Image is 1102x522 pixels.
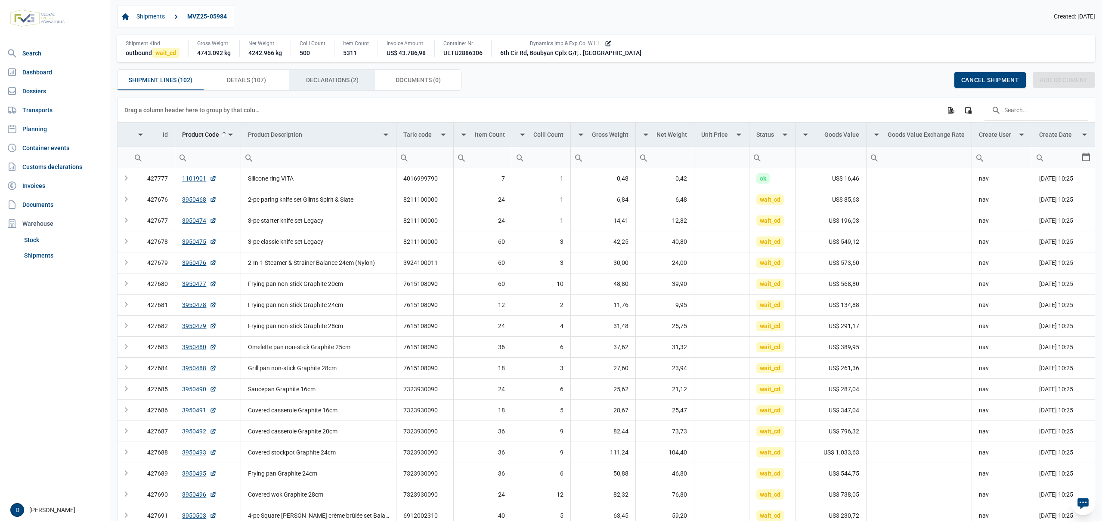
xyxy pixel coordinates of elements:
td: nav [972,168,1032,189]
span: Documents (0) [396,75,441,85]
td: 24 [453,484,512,505]
td: 12 [512,484,571,505]
td: Filter cell [795,147,866,168]
td: Expand [118,168,130,189]
div: Gross Weight [197,40,231,47]
td: 31,48 [570,315,635,336]
td: 11,76 [570,294,635,315]
a: 3950488 [182,364,217,372]
div: Product Description [248,131,302,138]
div: Search box [636,147,651,168]
div: Search box [130,147,146,168]
span: Show filter options for column 'Create Date' [1081,131,1088,138]
a: Planning [3,120,106,138]
td: Covered wok Graphite 28cm [241,484,396,505]
span: ok [756,173,770,184]
div: UETU2886306 [443,49,483,57]
span: Show filter options for column 'Product Description' [383,131,389,138]
div: 500 [300,49,325,57]
td: 2 [512,294,571,315]
span: Show filter options for column 'Id' [137,131,144,138]
div: 4743.092 kg [197,49,231,57]
td: 36 [453,442,512,463]
td: 25,75 [635,315,694,336]
div: Search box [512,147,528,168]
td: 427777 [130,168,175,189]
td: Column Net Weight [635,123,694,147]
div: Goods Value [824,131,859,138]
td: 3 [512,231,571,252]
td: Expand [118,315,130,336]
a: Dashboard [3,64,106,81]
a: 3950478 [182,301,217,309]
td: Saucepan Graphite 16cm [241,378,396,399]
td: 427689 [130,463,175,484]
a: 3950479 [182,322,217,330]
a: 3950496 [182,490,217,499]
span: Details (107) [227,75,266,85]
td: 7323930090 [396,463,453,484]
div: D [10,503,24,517]
span: US$ 16,46 [832,174,859,183]
td: Filter cell [175,147,241,168]
td: nav [972,273,1032,294]
td: Filter cell [694,147,749,168]
td: 427687 [130,421,175,442]
td: Covered stockpot Graphite 24cm [241,442,396,463]
td: 1 [512,168,571,189]
td: 25,47 [635,399,694,421]
td: 50,88 [570,463,635,484]
div: Create User [979,131,1011,138]
td: Column Id [130,123,175,147]
td: Column Taric code [396,123,453,147]
div: Unit Price [701,131,728,138]
td: 427679 [130,252,175,273]
td: Column Colli Count [512,123,571,147]
input: Filter cell [694,147,749,168]
td: 7615108090 [396,273,453,294]
td: Filter cell [453,147,512,168]
td: 2-In-1 Steamer & Strainer Balance 24cm (Nylon) [241,252,396,273]
a: 3950493 [182,448,217,457]
td: Filter cell [972,147,1032,168]
div: Net Weight [656,131,687,138]
div: Search box [867,147,882,168]
td: 6 [512,463,571,484]
div: Item Count [343,40,369,47]
td: 76,80 [635,484,694,505]
td: 8211100000 [396,189,453,210]
td: 7323930090 [396,399,453,421]
div: Search box [571,147,586,168]
td: 12,82 [635,210,694,231]
span: Show filter options for column 'Create User' [1018,131,1025,138]
td: 4016999790 [396,168,453,189]
td: 18 [453,399,512,421]
div: Data grid toolbar [124,98,1088,122]
td: 427681 [130,294,175,315]
td: 7323930090 [396,421,453,442]
a: 3950468 [182,195,217,204]
td: 7615108090 [396,315,453,336]
input: Filter cell [972,147,1032,168]
td: Filter cell [749,147,795,168]
input: Filter cell [396,147,453,168]
td: 427676 [130,189,175,210]
td: 60 [453,252,512,273]
td: 427678 [130,231,175,252]
td: 8211100000 [396,210,453,231]
td: 111,24 [570,442,635,463]
td: 6 [512,336,571,357]
span: Show filter options for column 'Unit Price' [736,131,742,138]
td: Filter cell [635,147,694,168]
td: 427682 [130,315,175,336]
a: 3950474 [182,216,217,225]
td: Column Product Description [241,123,396,147]
td: 28,67 [570,399,635,421]
td: 24,00 [635,252,694,273]
td: Expand [118,357,130,378]
td: 7615108090 [396,294,453,315]
td: nav [972,399,1032,421]
td: 3-pc starter knife set Legacy [241,210,396,231]
td: nav [972,484,1032,505]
